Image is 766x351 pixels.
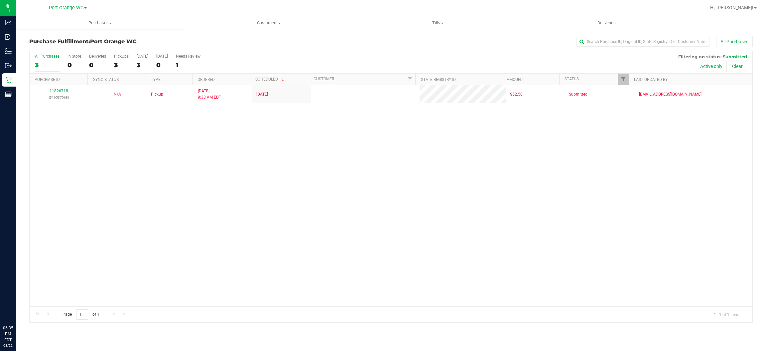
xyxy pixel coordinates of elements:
[507,77,523,82] a: Amount
[710,5,753,10] span: Hi, [PERSON_NAME]!
[114,92,121,97] span: Not Applicable
[156,54,168,59] div: [DATE]
[137,61,148,69] div: 3
[569,91,587,98] span: Submitted
[151,91,163,98] span: Pickup
[522,16,691,30] a: Deliveries
[588,20,625,26] span: Deliveries
[89,61,106,69] div: 0
[7,298,27,318] iframe: Resource center
[634,77,668,82] a: Last Updated By
[5,34,12,40] inline-svg: Inbound
[198,88,221,101] span: [DATE] 9:38 AM EDT
[57,309,105,320] span: Page of 1
[16,20,185,26] span: Purchases
[510,91,523,98] span: $52.50
[176,54,200,59] div: Needs Review
[67,61,81,69] div: 0
[197,77,215,82] a: Ordered
[255,77,286,82] a: Scheduled
[29,39,270,45] h3: Purchase Fulfillment:
[114,61,129,69] div: 3
[728,61,747,72] button: Clear
[353,16,522,30] a: Tills
[5,91,12,98] inline-svg: Reports
[34,94,84,101] p: (316537068)
[565,77,579,81] a: Status
[314,77,334,81] a: Customer
[404,74,415,85] a: Filter
[50,89,68,93] a: 11826718
[708,309,746,319] span: 1 - 1 of 1 items
[5,77,12,83] inline-svg: Retail
[3,325,13,343] p: 06:35 PM EDT
[16,16,185,30] a: Purchases
[3,343,13,348] p: 08/22
[185,20,353,26] span: Customers
[185,16,354,30] a: Customers
[35,61,60,69] div: 3
[5,48,12,55] inline-svg: Inventory
[176,61,200,69] div: 1
[576,37,709,47] input: Search Purchase ID, Original ID, State Registry ID or Customer Name...
[151,77,161,82] a: Type
[35,77,60,82] a: Purchase ID
[5,19,12,26] inline-svg: Analytics
[696,61,727,72] button: Active only
[618,74,629,85] a: Filter
[114,54,129,59] div: PickUps
[421,77,456,82] a: State Registry ID
[256,91,268,98] span: [DATE]
[5,62,12,69] inline-svg: Outbound
[35,54,60,59] div: All Purchases
[716,36,753,47] button: All Purchases
[114,91,121,98] button: N/A
[90,38,137,45] span: Port Orange WC
[678,54,721,59] span: Filtering on status:
[76,309,88,320] input: 1
[93,77,119,82] a: Sync Status
[354,20,522,26] span: Tills
[67,54,81,59] div: In Store
[723,54,747,59] span: Submitted
[639,91,702,98] span: [EMAIL_ADDRESS][DOMAIN_NAME]
[137,54,148,59] div: [DATE]
[49,5,83,11] span: Port Orange WC
[156,61,168,69] div: 0
[89,54,106,59] div: Deliveries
